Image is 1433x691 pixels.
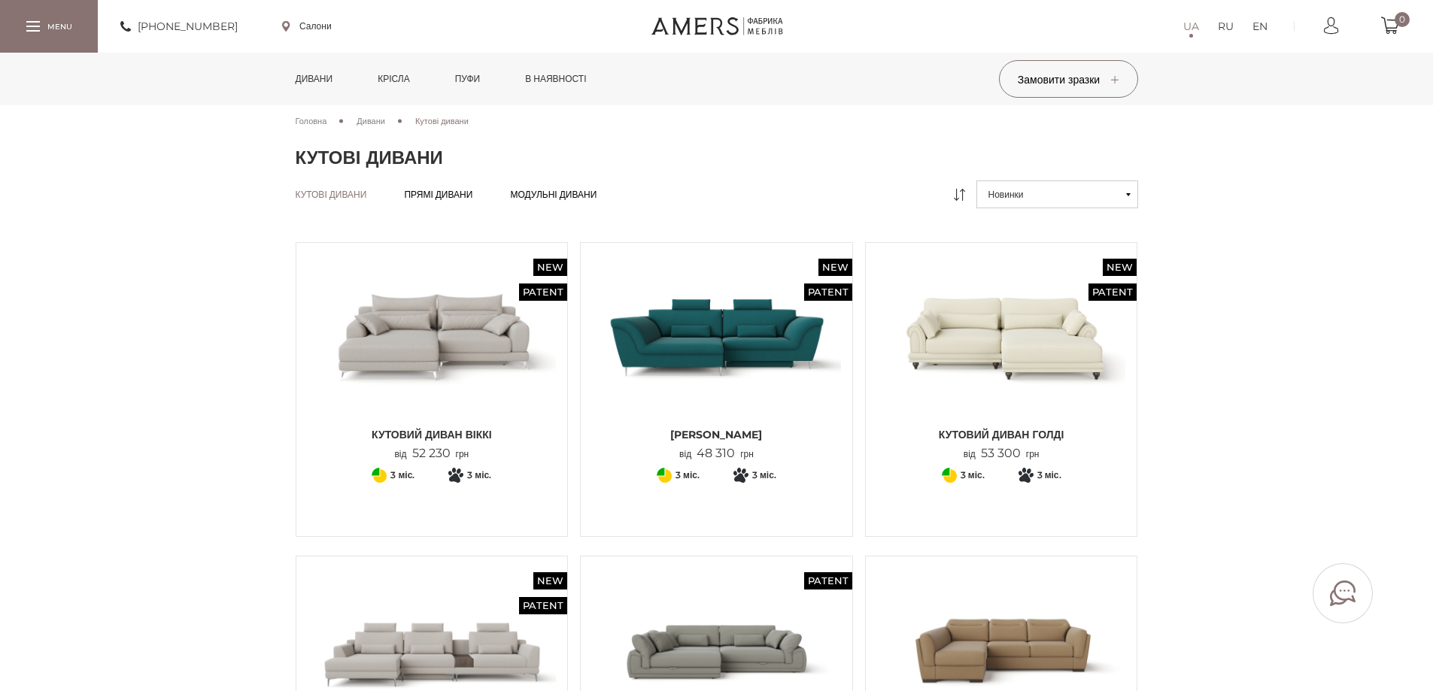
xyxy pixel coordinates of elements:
[533,572,567,589] span: New
[467,466,491,484] span: 3 міс.
[533,259,567,276] span: New
[1252,17,1268,35] a: EN
[1037,466,1061,484] span: 3 міс.
[804,572,852,589] span: Patent
[357,114,385,128] a: Дивани
[394,447,469,461] p: від грн
[818,259,852,276] span: New
[514,53,597,105] a: в наявності
[877,427,1126,442] span: Кутовий диван ГОЛДІ
[1183,17,1199,35] a: UA
[296,116,327,126] span: Головна
[519,283,567,301] span: Patent
[519,597,567,614] span: Patent
[592,254,841,461] a: New Patent Кутовий Диван Грейсі Кутовий Диван Грейсі [PERSON_NAME] від48 310грн
[404,189,472,201] a: Прямі дивани
[999,60,1138,98] button: Замовити зразки
[308,427,557,442] span: Кутовий диван ВІККІ
[1103,259,1137,276] span: New
[1088,283,1137,301] span: Patent
[976,446,1026,460] span: 53 300
[366,53,420,105] a: Крісла
[282,20,332,33] a: Салони
[1018,73,1119,86] span: Замовити зразки
[308,254,557,461] a: New Patent Кутовий диван ВІККІ Кутовий диван ВІККІ Кутовий диван ВІККІ від52 230грн
[284,53,345,105] a: Дивани
[120,17,238,35] a: [PHONE_NUMBER]
[964,447,1040,461] p: від грн
[976,180,1138,208] button: Новинки
[407,446,456,460] span: 52 230
[390,466,414,484] span: 3 міс.
[804,283,852,301] span: Patent
[357,116,385,126] span: Дивани
[510,189,597,201] a: Модульні дивани
[877,254,1126,461] a: New Patent Кутовий диван ГОЛДІ Кутовий диван ГОЛДІ Кутовий диван ГОЛДІ від53 300грн
[296,147,1138,169] h1: Кутові дивани
[752,466,776,484] span: 3 міс.
[691,446,740,460] span: 48 310
[1218,17,1234,35] a: RU
[1395,12,1410,27] span: 0
[676,466,700,484] span: 3 міс.
[592,427,841,442] span: [PERSON_NAME]
[961,466,985,484] span: 3 міс.
[444,53,492,105] a: Пуфи
[296,114,327,128] a: Головна
[679,447,754,461] p: від грн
